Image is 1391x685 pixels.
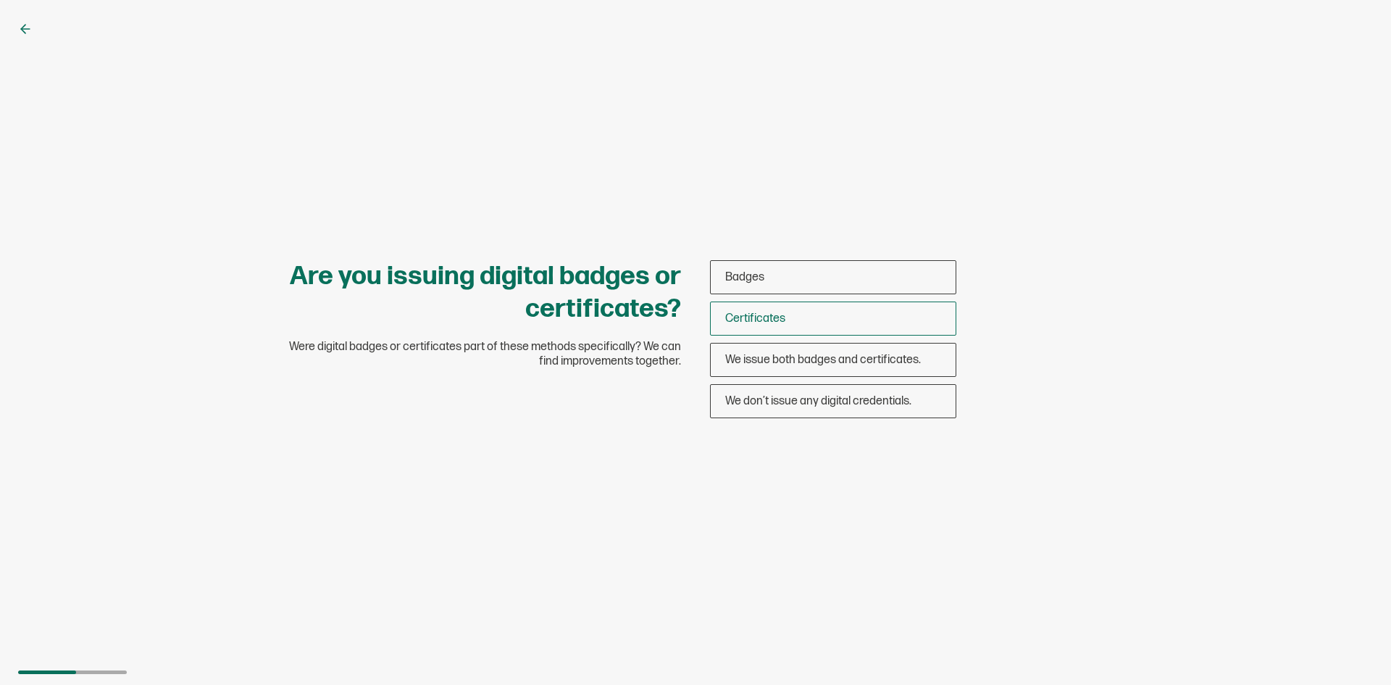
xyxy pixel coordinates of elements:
span: Were digital badges or certificates part of these methods specifically? We can find improvements ... [275,340,681,369]
span: We issue both badges and certificates. [725,353,921,367]
iframe: Chat Widget [1150,521,1391,685]
span: Badges [725,270,764,284]
h1: Are you issuing digital badges or certificates? [275,260,681,325]
span: Certificates [725,312,785,325]
span: We don’t issue any digital credentials. [725,394,911,408]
